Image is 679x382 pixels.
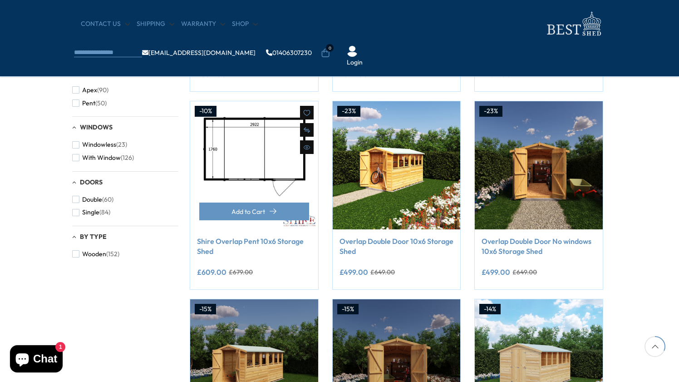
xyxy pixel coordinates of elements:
a: [EMAIL_ADDRESS][DOMAIN_NAME] [142,50,256,56]
a: Login [347,58,363,67]
a: Overlap Double Door 10x6 Storage Shed [339,236,454,257]
ins: £609.00 [197,268,226,276]
span: Windows [80,123,113,131]
span: (23) [116,141,127,149]
ins: £499.00 [339,268,368,276]
a: 0 [321,49,330,58]
button: With Window [72,151,134,164]
ins: £484.00 [482,70,511,78]
del: £424.00 [229,71,253,77]
span: Single [82,208,99,216]
ins: £334.00 [197,70,226,78]
span: (126) [121,154,134,162]
span: Windowless [82,141,116,149]
div: -15% [337,304,359,315]
button: Add to Cart [199,203,309,220]
div: -15% [195,304,216,315]
a: Shipping [137,20,174,29]
del: £519.00 [513,71,536,77]
span: (84) [99,208,110,216]
img: logo [541,9,605,39]
img: Shire Overlap Pent 10x6 Storage Shed - Best Shed [190,101,318,229]
button: Double [72,193,113,206]
span: (50) [95,99,107,107]
a: CONTACT US [81,20,130,29]
a: Shire Overlap Pent 10x6 Storage Shed [197,236,311,257]
a: Shop [232,20,258,29]
span: (90) [97,86,108,94]
img: User Icon [347,46,358,57]
button: Wooden [72,248,119,261]
ins: £399.00 [339,70,368,78]
div: -23% [479,106,502,117]
ins: £499.00 [482,268,510,276]
div: -23% [337,106,360,117]
button: Windowless [72,138,127,151]
span: 0 [326,44,334,52]
button: Apex [72,84,108,97]
span: With Window [82,154,121,162]
del: £649.00 [512,269,537,275]
span: Pent [82,99,95,107]
span: Add to Cart [231,208,265,215]
del: £679.00 [229,269,253,275]
a: 01406307230 [266,50,312,56]
del: £649.00 [370,269,395,275]
button: Single [72,206,110,219]
a: Overlap Double Door No windows 10x6 Storage Shed [482,236,596,257]
div: -14% [479,304,501,315]
button: Pent [72,97,107,110]
span: Doors [80,178,103,186]
a: Warranty [181,20,225,29]
div: -10% [195,106,216,117]
span: Wooden [82,250,106,258]
span: By Type [80,233,107,241]
del: £569.00 [370,71,395,77]
span: Double [82,196,102,203]
inbox-online-store-chat: Shopify online store chat [7,345,65,375]
span: (152) [106,250,119,258]
span: (60) [102,196,113,203]
span: Apex [82,86,97,94]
